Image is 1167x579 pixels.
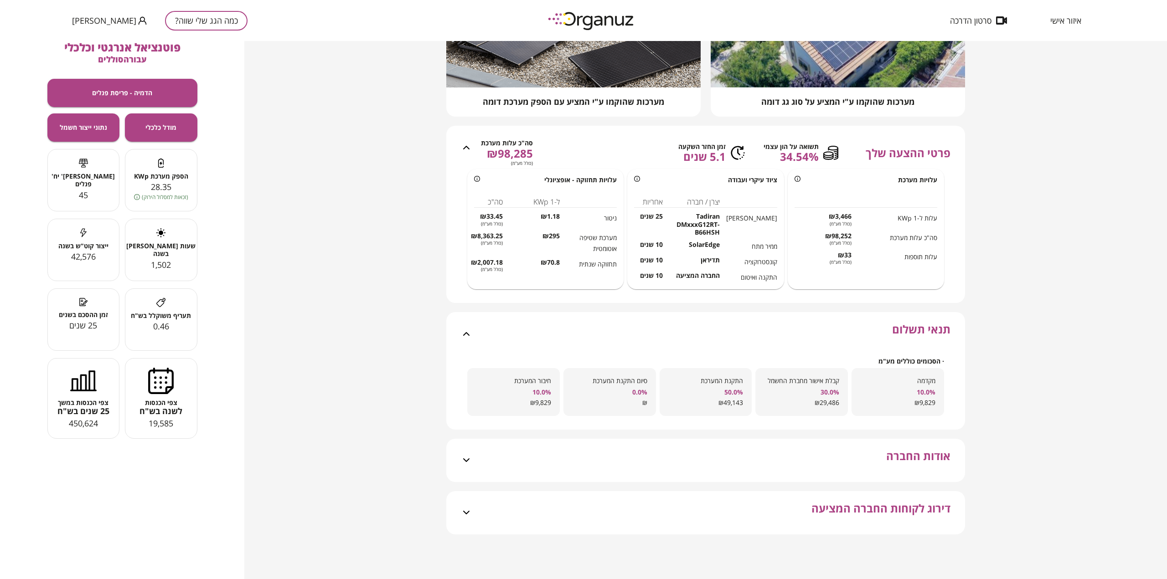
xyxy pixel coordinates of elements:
span: מקדמה [860,377,935,385]
span: 34.54% [764,150,819,163]
span: ₪9,829 [476,399,551,407]
span: הדמיה - פריסת פנלים [92,89,152,97]
span: ₪29,486 [764,399,839,407]
span: סה"כ עלות מערכת [481,139,533,147]
span: שעות [PERSON_NAME] בשנה [125,242,197,258]
span: פוטנציאל אנרגטי וכלכלי [64,40,181,55]
span: 10 שנים [634,272,663,279]
span: (זכאות למסלול הירוק) [142,193,188,201]
span: החברה המציעה [663,272,720,279]
span: ציוד עיקרי ועבודה [728,176,777,184]
span: לשנה בש"ח [125,406,197,416]
button: [PERSON_NAME] [72,15,147,26]
span: ₪3,466 [795,212,852,220]
span: 50.0 % [668,388,744,396]
span: התקנת המערכת [668,377,744,385]
img: logo [542,8,642,33]
span: 42,576 [71,251,96,262]
span: תחזוקה שנתית [579,260,617,268]
span: 25 שנים [69,320,97,331]
span: קונסטרוקציה [744,257,777,266]
div: יצרן / חברה [663,196,720,207]
button: מודל כלכלי [125,113,197,142]
span: (כולל מע"מ) [795,240,852,246]
span: ממיר מתח [752,242,777,251]
span: תדיראן [663,256,720,264]
span: Tadiran DMxxxG12RT-B66HSH [663,212,720,236]
div: אודות החברה [460,439,951,482]
span: קבלת אישור מחברת החשמל [764,377,839,385]
span: התקנה ואיטום [741,273,777,282]
span: ייצור קוט"ש בשנה [48,242,119,250]
span: מערכות שהוקמו ע"י המציע על סוג גג דומה [761,96,914,107]
span: עלויות תחזוקה - אופציונלי [544,176,617,184]
span: (כולל מע"מ) [474,266,503,273]
span: הספק מערכת KWp [125,172,197,180]
span: 10 שנים [634,256,663,264]
span: 25 שנים [634,212,663,220]
span: 25 שנים בש"ח [48,406,119,416]
span: סרטון הדרכה [950,16,991,25]
span: [PERSON_NAME] [72,16,136,25]
div: תנאי תשלום [460,312,951,355]
span: (כולל מע"מ) [511,160,533,167]
span: ₪33.45 [474,212,503,220]
button: איזור אישי [1037,16,1095,25]
span: חיבור המערכת [476,377,551,385]
span: צפי הכנסות במשך [48,399,119,406]
span: 28.35 [151,181,171,192]
span: ₪98,285 [481,147,533,160]
div: אחריות [643,196,663,207]
span: ניטור [604,214,617,222]
span: זמן החזר השקעה [678,143,726,150]
span: מערכות שהוקמו ע"י המציע עם הספק מערכת דומה [483,96,664,107]
span: עלות ל-1 KWp [898,214,937,222]
span: ₪98,252 [795,232,852,240]
button: נתוני ייצור חשמל [47,113,120,142]
span: ₪33 [795,251,852,259]
span: (כולל מע"מ) [795,259,852,266]
button: הדמיה - פריסת פנלים [47,79,197,107]
span: דירוג לקוחות החברה המציעה [811,502,950,534]
span: ₪9,829 [860,399,935,407]
span: ₪2,007.18 [474,258,503,266]
span: ₪49,143 [668,399,744,407]
span: ₪295 [503,232,560,240]
span: 450,624 [69,418,98,429]
span: זמן ההסכם בשנים [48,311,119,318]
span: עלויות מערכת [898,176,937,184]
span: [PERSON_NAME]' יח' פנלים [48,172,119,188]
span: 0.46 [153,321,169,332]
span: איזור אישי [1050,16,1081,25]
span: 1,502 [151,259,171,270]
span: מערכת שטיפה אוטומטית [579,233,617,253]
span: 45 [79,190,88,200]
button: סרטון הדרכה [936,16,1021,25]
span: נתוני ייצור חשמל [60,123,107,131]
span: תעריף משוקלל בש"ח [125,312,197,319]
span: פרטי ההצעה שלך [866,145,950,160]
span: ₪ [572,399,647,407]
span: [PERSON_NAME] [726,214,777,222]
span: תנאי תשלום [892,323,950,355]
span: צפי הכנסות [125,399,197,406]
span: (כולל מע"מ) [795,220,852,227]
span: עלות תוספות [904,252,937,261]
span: 5.1 שנים [678,150,726,163]
span: 19,585 [149,418,173,429]
div: פרטי ההצעה שלךתשואה על הון עצמי34.54%זמן החזר השקעה5.1 שניםסה"כ עלות מערכת₪98,285(כולל מע"מ) [460,126,951,169]
span: (כולל מע"מ) [474,220,503,227]
div: סה"כ [488,196,503,207]
span: 10.0 % [476,388,551,396]
span: ₪70.8 [503,258,560,266]
span: תשואה על הון עצמי [764,143,819,150]
span: ₪1.18 [503,212,560,220]
button: כמה הגג שלי שווה? [165,11,248,31]
span: 10 שנים [634,241,663,248]
div: דירוג לקוחות החברה המציעה [460,491,951,534]
span: SolarEdge [663,241,720,248]
span: אודות החברה [886,450,950,482]
span: 10.0 % [860,388,935,396]
span: עבור הסוללים [98,54,147,65]
span: (כולל מע"מ) [474,240,503,246]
